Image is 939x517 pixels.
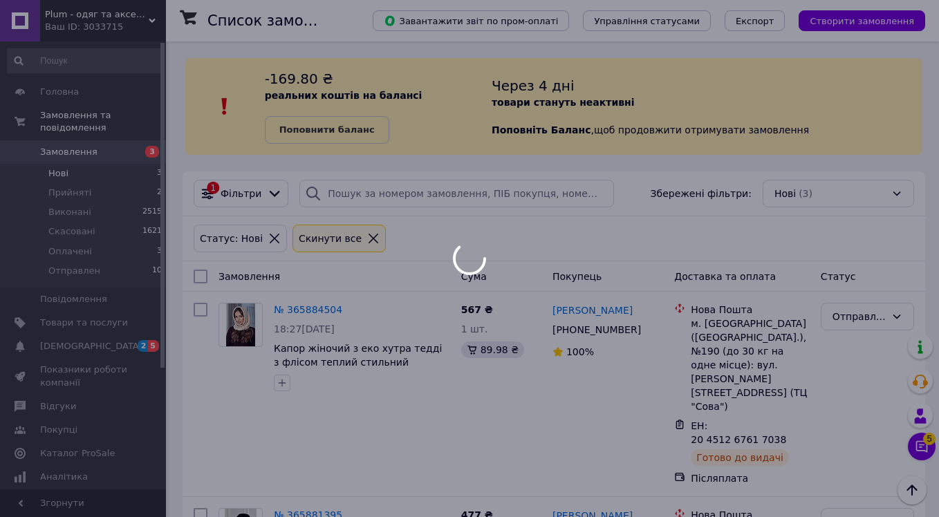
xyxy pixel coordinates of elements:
[40,86,79,98] span: Головна
[45,8,149,21] span: Plum - одяг та аксесуари
[725,10,785,31] button: Експорт
[691,303,810,317] div: Нова Пошта
[461,271,487,282] span: Cума
[40,364,128,388] span: Показники роботи компанії
[274,304,342,315] a: № 365884504
[142,225,162,238] span: 1621
[214,96,235,117] img: :exclamation:
[274,323,335,335] span: 18:27[DATE]
[265,70,333,87] span: -169.80 ₴
[48,187,91,199] span: Прийняті
[461,304,493,315] span: 567 ₴
[461,341,524,358] div: 89.98 ₴
[40,340,142,352] span: [DEMOGRAPHIC_DATA]
[142,206,162,218] span: 2515
[384,15,558,27] span: Завантажити звіт по пром-оплаті
[691,449,789,466] div: Готово до видачі
[552,303,633,317] a: [PERSON_NAME]
[908,433,936,460] button: Чат з покупцем5
[774,187,796,200] span: Нові
[7,48,163,73] input: Пошук
[48,206,91,218] span: Виконані
[492,77,575,94] span: Через 4 дні
[691,471,810,485] div: Післяплата
[48,265,100,277] span: Отправлен
[48,225,95,238] span: Скасовані
[492,97,635,108] b: товари стануть неактивні
[799,10,925,31] button: Створити замовлення
[221,187,261,200] span: Фільтри
[219,271,280,282] span: Замовлення
[492,124,591,135] b: Поповніть Баланс
[265,116,389,144] a: Поповнити баланс
[40,146,97,158] span: Замовлення
[148,340,159,352] span: 5
[279,124,375,135] b: Поповнити баланс
[566,346,594,357] span: 100%
[552,324,641,335] span: [PHONE_NUMBER]
[923,433,936,445] span: 5
[833,309,886,324] div: Отправлен
[40,424,77,436] span: Покупці
[691,317,810,413] div: м. [GEOGRAPHIC_DATA] ([GEOGRAPHIC_DATA].), №190 (до 30 кг на одне місце): вул. [PERSON_NAME][STRE...
[373,10,569,31] button: Завантажити звіт по пром-оплаті
[810,16,914,26] span: Створити замовлення
[40,109,166,134] span: Замовлення та повідомлення
[274,343,442,382] a: Капор жіночий з еко хутра тедді з флісом теплий стильний бежевий
[40,447,115,460] span: Каталог ProSale
[296,231,364,246] div: Cкинути все
[821,271,856,282] span: Статус
[40,293,107,305] span: Повідомлення
[552,271,602,282] span: Покупець
[157,167,162,180] span: 3
[492,69,922,144] div: , щоб продовжити отримувати замовлення
[48,167,68,180] span: Нові
[219,303,263,347] a: Фото товару
[691,420,786,445] span: ЕН: 20 4512 6761 7038
[157,245,162,258] span: 3
[594,16,700,26] span: Управління статусами
[157,187,162,199] span: 2
[152,265,162,277] span: 10
[145,146,159,158] span: 3
[40,400,76,413] span: Відгуки
[48,245,92,258] span: Оплачені
[40,317,128,329] span: Товари та послуги
[299,180,613,207] input: Пошук за номером замовлення, ПІБ покупця, номером телефону, Email, номером накладної
[674,271,776,282] span: Доставка та оплата
[138,340,149,352] span: 2
[226,303,255,346] img: Фото товару
[40,471,88,483] span: Аналітика
[197,231,266,246] div: Статус: Нові
[736,16,774,26] span: Експорт
[265,90,422,101] b: реальних коштів на балансі
[207,12,348,29] h1: Список замовлень
[898,476,927,505] button: Наверх
[461,323,488,335] span: 1 шт.
[651,187,752,200] span: Збережені фільтри:
[583,10,711,31] button: Управління статусами
[799,188,812,199] span: (3)
[785,15,925,26] a: Створити замовлення
[45,21,166,33] div: Ваш ID: 3033715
